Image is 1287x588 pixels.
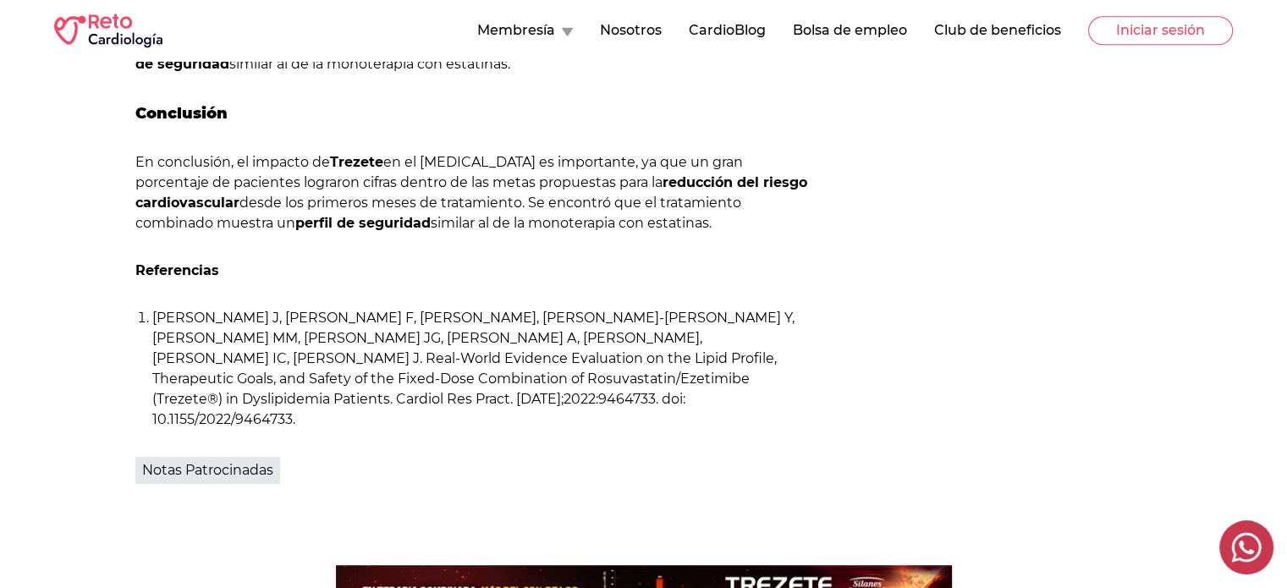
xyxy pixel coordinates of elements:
button: Bolsa de empleo [793,20,907,41]
button: Iniciar sesión [1088,16,1233,45]
p: En conclusión, el impacto de en el [MEDICAL_DATA] es importante, ya que un gran porcentaje de pac... [135,152,813,234]
a: Notas Patrocinadas [135,457,280,484]
button: CardioBlog [689,20,766,41]
button: Membresía [477,20,573,41]
img: RETO Cardio Logo [54,14,162,47]
button: Nosotros [600,20,662,41]
strong: Trezete [330,154,383,170]
button: Club de beneficios [934,20,1061,41]
strong: Referencias [135,262,219,278]
strong: perfil de seguridad [295,215,431,231]
li: [PERSON_NAME] J, [PERSON_NAME] F, [PERSON_NAME], [PERSON_NAME]-[PERSON_NAME] Y, [PERSON_NAME] MM,... [152,308,813,430]
strong: Conclusión [135,104,228,123]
